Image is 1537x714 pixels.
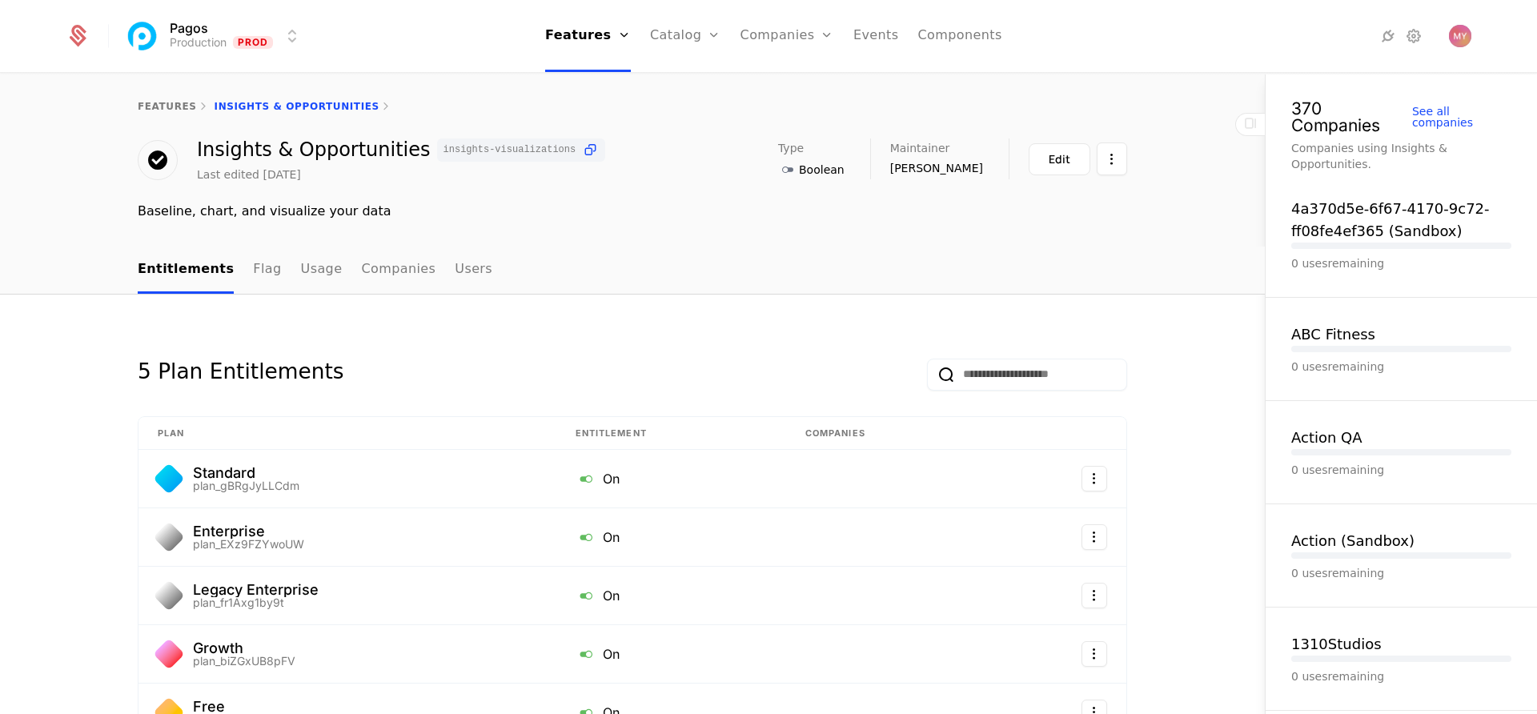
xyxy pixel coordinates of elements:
div: 5 Plan Entitlements [138,359,343,391]
ul: Choose Sub Page [138,247,492,294]
th: Entitlement [556,417,786,451]
div: 0 uses remaining [1291,255,1511,271]
span: Type [778,142,804,154]
a: Companies [361,247,435,294]
div: plan_gBRgJyLLCdm [193,480,299,491]
div: 0 uses remaining [1291,462,1511,478]
button: Edit [1029,143,1090,175]
button: Action (Sandbox) [1291,530,1415,552]
div: plan_fr1Axg1by9t [193,597,319,608]
div: 0 uses remaining [1291,668,1511,684]
a: Usage [301,247,343,294]
button: ABC Fitness [1291,323,1375,346]
div: On [576,468,767,489]
button: Select action [1082,583,1107,608]
a: Flag [253,247,281,294]
div: 370 Companies [1291,100,1412,134]
a: Integrations [1378,26,1398,46]
span: Maintainer [890,142,950,154]
div: Last edited [DATE] [197,166,301,183]
div: Free [193,700,292,714]
div: 0 uses remaining [1291,359,1511,375]
a: Entitlements [138,247,234,294]
span: insights-visualizations [443,145,576,154]
div: Standard [193,466,299,480]
button: Select action [1082,466,1107,491]
span: Prod [233,36,274,49]
div: On [576,527,767,548]
button: 1310Studios [1291,633,1382,656]
img: Max Yefimovich [1449,25,1471,47]
div: 0 uses remaining [1291,565,1511,581]
div: Edit [1049,151,1070,167]
span: [PERSON_NAME] [890,160,983,176]
div: Enterprise [193,524,304,539]
button: Select action [1082,524,1107,550]
div: Companies using Insights & Opportunities. [1291,140,1511,172]
span: Pagos [170,22,208,34]
button: Select action [1097,142,1127,175]
img: Pagos [123,17,162,55]
div: See all companies [1412,106,1511,128]
a: Users [455,247,492,294]
div: Production [170,34,227,50]
button: Select action [1082,641,1107,667]
div: On [576,585,767,606]
th: Companies [786,417,992,451]
button: Action QA [1291,427,1362,449]
div: plan_EXz9FZYwoUW [193,539,304,550]
div: Baseline, chart, and visualize your data [138,202,1127,221]
button: 4a370d5e-6f67-4170-9c72-ff08fe4ef365 (Sandbox) [1291,198,1511,243]
nav: Main [138,247,1127,294]
button: Select environment [128,18,303,54]
div: Legacy Enterprise [193,583,319,597]
span: Boolean [799,162,845,178]
a: Settings [1404,26,1423,46]
div: Growth [193,641,295,656]
button: Open user button [1449,25,1471,47]
div: On [576,644,767,664]
th: Plan [138,417,556,451]
div: Insights & Opportunities [197,138,605,162]
a: features [138,101,197,112]
div: plan_biZGxUB8pFV [193,656,295,667]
